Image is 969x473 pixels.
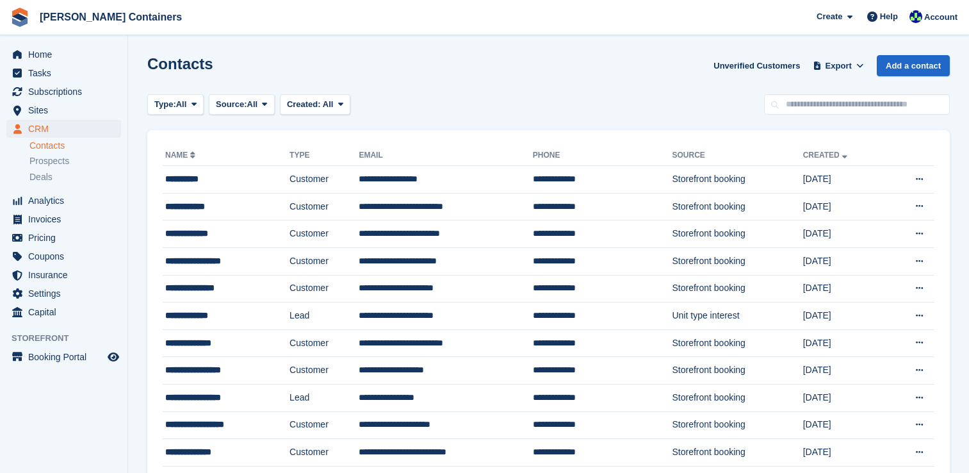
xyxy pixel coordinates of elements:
[672,439,802,467] td: Storefront booking
[28,229,105,247] span: Pricing
[29,154,121,168] a: Prospects
[289,247,359,275] td: Customer
[803,439,887,467] td: [DATE]
[280,94,350,115] button: Created: All
[289,384,359,411] td: Lead
[6,229,121,247] a: menu
[29,171,53,183] span: Deals
[909,10,922,23] img: Audra Whitelaw
[803,166,887,194] td: [DATE]
[10,8,29,27] img: stora-icon-8386f47178a22dfd0bd8f6a31ec36ba5ce8667c1dd55bd0f319d3a0aa187defe.svg
[533,145,672,166] th: Phone
[247,98,258,111] span: All
[803,275,887,303] td: [DATE]
[289,220,359,248] td: Customer
[672,384,802,411] td: Storefront booking
[147,55,213,72] h1: Contacts
[28,210,105,228] span: Invoices
[216,98,247,111] span: Source:
[28,101,105,119] span: Sites
[6,210,121,228] a: menu
[6,192,121,210] a: menu
[6,64,121,82] a: menu
[6,101,121,119] a: menu
[803,384,887,411] td: [DATE]
[6,303,121,321] a: menu
[12,332,127,345] span: Storefront
[176,98,187,111] span: All
[672,357,802,385] td: Storefront booking
[6,266,121,284] a: menu
[6,247,121,265] a: menu
[672,275,802,303] td: Storefront booking
[877,55,950,76] a: Add a contact
[28,348,105,366] span: Booking Portal
[289,145,359,166] th: Type
[287,99,321,109] span: Created:
[924,11,957,24] span: Account
[28,83,105,101] span: Subscriptions
[28,46,105,63] span: Home
[803,247,887,275] td: [DATE]
[672,166,802,194] td: Storefront booking
[803,220,887,248] td: [DATE]
[817,10,842,23] span: Create
[289,275,359,303] td: Customer
[672,329,802,357] td: Storefront booking
[672,220,802,248] td: Storefront booking
[672,145,802,166] th: Source
[803,357,887,385] td: [DATE]
[323,99,334,109] span: All
[6,348,121,366] a: menu
[803,303,887,330] td: [DATE]
[810,55,867,76] button: Export
[803,151,850,160] a: Created
[29,170,121,184] a: Deals
[28,303,105,321] span: Capital
[165,151,198,160] a: Name
[28,285,105,303] span: Settings
[359,145,532,166] th: Email
[6,120,121,138] a: menu
[6,285,121,303] a: menu
[289,439,359,467] td: Customer
[289,411,359,439] td: Customer
[6,83,121,101] a: menu
[28,64,105,82] span: Tasks
[672,193,802,220] td: Storefront booking
[672,247,802,275] td: Storefront booking
[106,349,121,365] a: Preview store
[29,155,69,167] span: Prospects
[289,329,359,357] td: Customer
[826,60,852,72] span: Export
[28,266,105,284] span: Insurance
[289,303,359,330] td: Lead
[803,411,887,439] td: [DATE]
[29,140,121,152] a: Contacts
[147,94,204,115] button: Type: All
[35,6,187,28] a: [PERSON_NAME] Containers
[708,55,805,76] a: Unverified Customers
[28,192,105,210] span: Analytics
[289,357,359,385] td: Customer
[672,411,802,439] td: Storefront booking
[209,94,275,115] button: Source: All
[803,329,887,357] td: [DATE]
[28,247,105,265] span: Coupons
[880,10,898,23] span: Help
[289,193,359,220] td: Customer
[154,98,176,111] span: Type:
[28,120,105,138] span: CRM
[672,303,802,330] td: Unit type interest
[289,166,359,194] td: Customer
[803,193,887,220] td: [DATE]
[6,46,121,63] a: menu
